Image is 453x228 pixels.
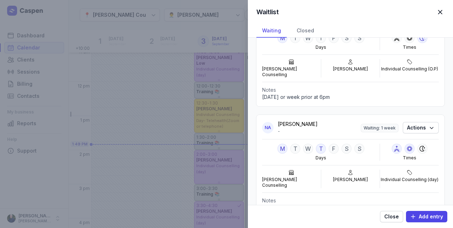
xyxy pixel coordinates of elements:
[384,212,399,221] span: Close
[354,144,364,154] div: S
[262,66,321,78] div: [PERSON_NAME] Counselling
[329,33,339,43] div: F
[410,212,443,221] span: Add entry
[403,122,439,133] button: Actions
[333,66,368,72] div: [PERSON_NAME]
[265,125,271,131] span: NA
[277,144,287,154] div: M
[303,144,313,154] div: W
[406,211,447,222] button: Add entry
[361,124,399,132] span: Waiting: 1 week
[381,66,438,72] div: Individual Counselling (O.P)
[403,155,416,161] div: Times
[278,128,361,135] div: -
[303,33,313,43] div: W
[291,24,320,38] div: Closed
[316,144,326,154] div: T
[262,177,321,188] div: [PERSON_NAME] Counselling
[342,144,352,154] div: S
[381,177,438,182] div: Individual Counselling (day)
[277,33,287,43] div: M
[333,177,368,182] div: [PERSON_NAME]
[256,24,287,38] div: Waiting
[403,44,416,50] div: Times
[316,33,326,43] div: T
[329,144,339,154] div: F
[354,33,364,43] div: S
[342,33,352,43] div: S
[278,121,361,128] div: [PERSON_NAME]
[290,144,300,154] div: T
[256,8,279,16] div: Waitlist
[262,197,439,204] div: Notes
[262,86,439,94] div: Notes
[407,123,434,132] span: Actions
[316,44,326,50] div: Days
[262,204,439,211] div: during school times
[380,211,403,222] button: Close
[316,155,326,161] div: Days
[262,94,439,101] div: [DATE] or week prior at 6pm
[290,33,300,43] div: T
